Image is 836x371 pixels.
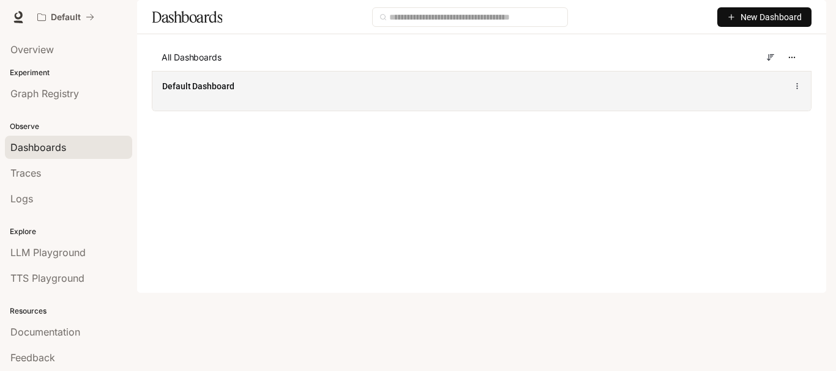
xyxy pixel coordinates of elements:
[162,80,234,92] a: Default Dashboard
[717,7,812,27] button: New Dashboard
[32,5,100,29] button: All workspaces
[51,12,81,23] p: Default
[162,51,222,64] span: All Dashboards
[741,10,802,24] span: New Dashboard
[152,5,222,29] h1: Dashboards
